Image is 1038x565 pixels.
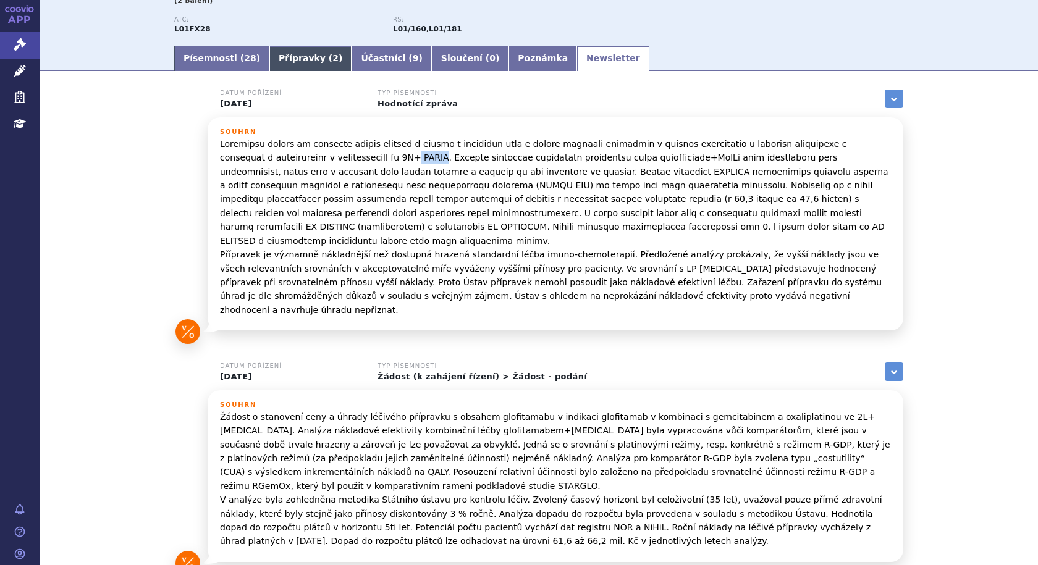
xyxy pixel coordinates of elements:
p: [DATE] [220,372,362,382]
a: Hodnotící zpráva [378,99,458,108]
h3: Datum pořízení [220,362,362,370]
h3: Typ písemnosti [378,362,587,370]
p: Žádost o stanovení ceny a úhrady léčivého přípravku s obsahem glofitamabu v indikaci glofitamab v... [220,410,891,548]
strong: monoklonální protilátky a konjugáty protilátka – léčivo [393,25,426,33]
strong: glofitamab pro indikaci relabující / refrakterní difuzní velkobuněčný B-lymfom (DLBCL) [429,25,462,33]
h3: Souhrn [220,401,891,409]
span: 0 [489,53,496,63]
p: RS: [393,16,599,23]
a: Poznámka [508,46,577,71]
a: Newsletter [577,46,649,71]
p: Loremipsu dolors am consecte adipis elitsed d eiusmo t incididun utla e dolore magnaali enimadmin... [220,137,891,317]
p: ATC: [174,16,381,23]
a: Přípravky (2) [269,46,352,71]
h3: Datum pořízení [220,90,362,97]
a: Písemnosti (28) [174,46,269,71]
p: [DATE] [220,99,362,109]
a: zobrazit vše [885,362,903,381]
strong: GLOFITAMAB [174,25,211,33]
a: Sloučení (0) [432,46,508,71]
div: , [393,16,612,35]
a: zobrazit vše [885,90,903,108]
span: 9 [413,53,419,63]
h3: Typ písemnosti [378,90,520,97]
a: Žádost (k zahájení řízení) > Žádost - podání [378,372,587,381]
h3: Souhrn [220,128,891,136]
span: 28 [244,53,256,63]
span: 2 [332,53,339,63]
a: Účastníci (9) [352,46,431,71]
